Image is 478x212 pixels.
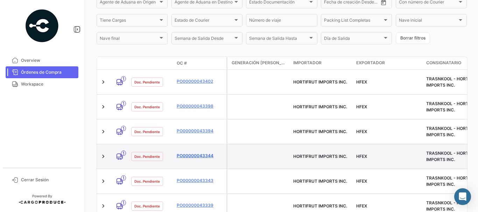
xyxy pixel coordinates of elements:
span: HFEX [356,129,367,134]
span: 1 [121,175,126,181]
a: Expand/Collapse Row [100,79,107,86]
a: PO00000043402 [177,78,224,85]
span: Doc. Pendiente [134,203,160,209]
span: Consignatario [426,60,461,66]
span: Agente de Aduana en Destino [175,1,233,6]
a: PO00000043343 [177,177,224,184]
datatable-header-cell: Generación de cargas [227,57,290,70]
span: 1 [121,126,126,131]
span: Nave final [100,37,158,42]
span: HORTIFRUT IMPORTS INC. [293,129,347,134]
span: Overview [21,57,76,64]
span: 1 [121,101,126,106]
a: PO00000043394 [177,128,224,134]
span: HFEX [356,154,367,159]
a: Workspace [6,78,78,90]
span: Semana de Salida Desde [175,37,233,42]
span: Con número de Courier [399,1,457,6]
a: Expand/Collapse Row [100,178,107,185]
a: Overview [6,54,78,66]
span: HFEX [356,203,367,209]
span: Estado Documentación [249,1,308,6]
span: HORTIFRUT IMPORTS INC. [293,178,347,184]
span: Agente de Aduana en Origen [100,1,158,6]
a: Expand/Collapse Row [100,203,107,210]
span: HORTIFRUT IMPORTS INC. [293,79,347,85]
span: OC # [177,60,187,66]
span: Órdenes de Compra [21,69,76,75]
span: Semana de Salida Hasta [249,37,308,42]
span: HFEX [356,79,367,85]
span: Nave inicial [399,19,457,24]
input: Desde [324,1,337,6]
a: PO00000043344 [177,153,224,159]
span: HORTIFRUT IMPORTS INC. [293,203,347,209]
span: Día de Salida [324,37,382,42]
span: HFEX [356,104,367,109]
datatable-header-cell: Exportador [353,57,423,70]
span: 1 [121,200,126,205]
span: Packing List Completas [324,19,382,24]
span: HORTIFRUT IMPORTS INC. [293,104,347,109]
span: Cerrar Sesión [21,177,76,183]
span: Doc. Pendiente [134,129,160,134]
button: Borrar filtros [396,32,430,44]
span: Workspace [21,81,76,87]
datatable-header-cell: Modo de Transporte [111,60,128,66]
span: Tiene Cargas [100,19,158,24]
a: Expand/Collapse Row [100,103,107,110]
span: HFEX [356,178,367,184]
input: Hasta [342,1,367,6]
a: Expand/Collapse Row [100,153,107,160]
span: Doc. Pendiente [134,154,160,159]
span: Generación [PERSON_NAME] [232,60,288,66]
a: Órdenes de Compra [6,66,78,78]
span: 1 [121,76,126,81]
img: powered-by.png [24,8,59,43]
span: HORTIFRUT IMPORTS INC. [293,154,347,159]
a: PO00000043339 [177,202,224,209]
span: Doc. Pendiente [134,178,160,184]
span: Doc. Pendiente [134,104,160,110]
span: Exportador [356,60,385,66]
span: Doc. Pendiente [134,79,160,85]
a: PO00000043398 [177,103,224,109]
datatable-header-cell: Estado Doc. [128,60,174,66]
span: 1 [121,151,126,156]
datatable-header-cell: Importador [290,57,353,70]
div: Abrir Intercom Messenger [454,188,471,205]
datatable-header-cell: OC # [174,57,226,69]
span: Estado de Courier [175,19,233,24]
span: Importador [293,60,322,66]
a: Expand/Collapse Row [100,128,107,135]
